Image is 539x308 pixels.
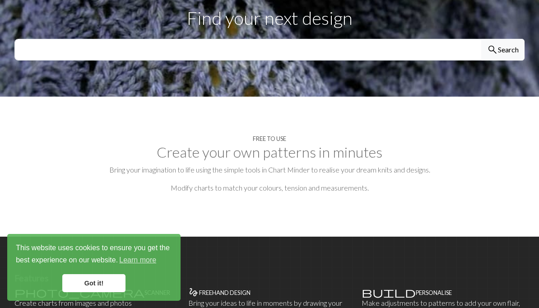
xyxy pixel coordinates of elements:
h4: Free to use [253,135,286,142]
button: Search [481,39,525,61]
p: Find your next design [14,5,525,32]
p: Bring your imagination to life using the simple tools in Chart Minder to realise your dream knits... [14,164,525,175]
span: search [487,43,498,56]
p: Modify charts to match your colours, tension and measurements. [14,182,525,193]
span: build [362,286,416,299]
span: gesture [188,286,199,299]
a: dismiss cookie message [62,274,125,292]
h2: Create your own patterns in minutes [14,144,525,161]
h3: Features [14,273,525,283]
span: This website uses cookies to ensure you get the best experience on our website. [16,243,172,267]
a: learn more about cookies [118,253,158,267]
div: cookieconsent [7,234,181,301]
h4: Freehand design [199,289,251,296]
h4: Personalise [416,289,452,296]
